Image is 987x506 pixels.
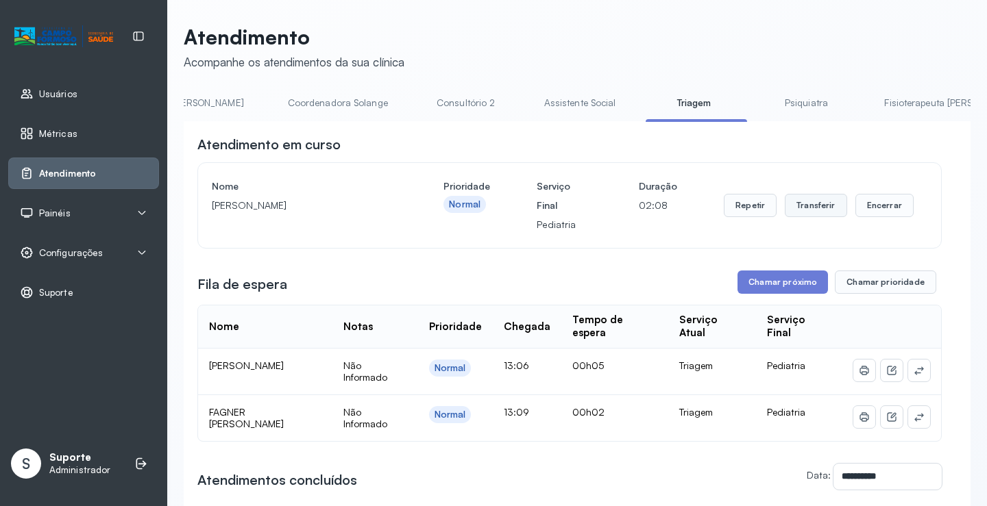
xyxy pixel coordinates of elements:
[20,127,147,140] a: Métricas
[679,314,745,340] div: Serviço Atual
[39,207,71,219] span: Painéis
[418,92,514,114] a: Consultório 2
[429,320,482,333] div: Prioridade
[504,320,550,333] div: Chegada
[537,177,592,215] h4: Serviço Final
[209,359,284,371] span: [PERSON_NAME]
[758,92,854,114] a: Psiquiatra
[20,166,147,180] a: Atendimento
[724,194,777,217] button: Repetir
[435,409,466,420] div: Normal
[572,406,605,418] span: 00h02
[197,135,341,154] h3: Atendimento em curso
[807,469,831,481] label: Data:
[679,359,745,372] div: Triagem
[209,406,284,430] span: FAGNER [PERSON_NAME]
[835,270,936,294] button: Chamar prioridade
[184,55,404,69] div: Acompanhe os atendimentos da sua clínica
[212,196,397,215] p: [PERSON_NAME]
[572,314,657,340] div: Tempo de espera
[504,406,529,418] span: 13:09
[679,406,745,418] div: Triagem
[39,128,77,140] span: Métricas
[49,451,110,464] p: Suporte
[343,320,373,333] div: Notas
[197,275,287,294] h3: Fila de espera
[20,87,147,101] a: Usuários
[39,168,96,179] span: Atendimento
[212,177,397,196] h4: Nome
[738,270,828,294] button: Chamar próximo
[767,359,805,371] span: Pediatria
[14,25,113,48] img: Logotipo do estabelecimento
[537,215,592,234] p: Pediatria
[197,470,357,490] h3: Atendimentos concluídos
[274,92,402,114] a: Coordenadora Solange
[767,314,831,340] div: Serviço Final
[184,25,404,49] p: Atendimento
[49,464,110,476] p: Administrador
[504,359,529,371] span: 13:06
[639,196,677,215] p: 02:08
[343,359,387,383] span: Não Informado
[39,247,103,259] span: Configurações
[39,88,77,100] span: Usuários
[435,362,466,374] div: Normal
[572,359,604,371] span: 00h05
[449,199,480,210] div: Normal
[443,177,490,196] h4: Prioridade
[39,287,73,299] span: Suporte
[343,406,387,430] span: Não Informado
[646,92,742,114] a: Triagem
[531,92,630,114] a: Assistente Social
[209,320,239,333] div: Nome
[785,194,847,217] button: Transferir
[767,406,805,418] span: Pediatria
[855,194,914,217] button: Encerrar
[639,177,677,196] h4: Duração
